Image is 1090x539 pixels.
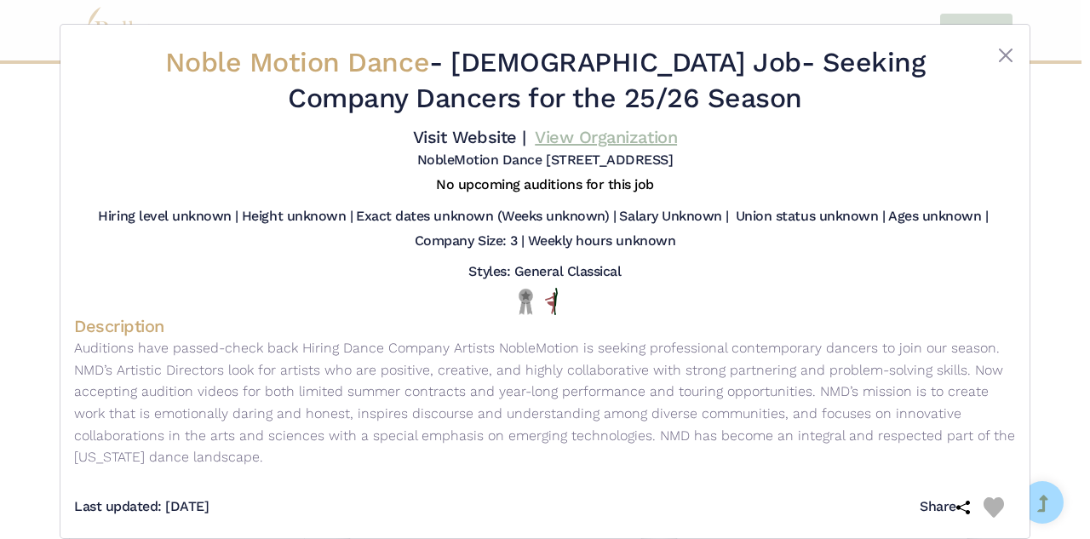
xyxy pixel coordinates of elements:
a: Visit Website | [413,127,526,147]
h5: NobleMotion Dance [STREET_ADDRESS] [417,152,674,169]
h5: Salary Unknown | [619,208,728,226]
a: View Organization [535,127,677,147]
h5: Ages unknown | [888,208,988,226]
h5: Union status unknown | [736,208,885,226]
h5: Company Size: 3 | [415,232,525,250]
img: Local [515,288,536,314]
h5: Styles: General Classical [468,263,621,281]
h5: Hiring level unknown | [98,208,238,226]
h5: Height unknown | [242,208,353,226]
h5: Share [920,498,984,516]
h5: Weekly hours unknown [528,232,675,250]
h5: Last updated: [DATE] [74,498,209,516]
img: Heart [984,497,1004,518]
h5: No upcoming auditions for this job [436,176,654,194]
p: Auditions have passed-check back Hiring Dance Company Artists NobleMotion is seeking professional... [74,337,1016,468]
h2: - - Seeking Company Dancers for the 25/26 Season [152,45,938,116]
img: All [545,288,558,315]
button: Close [995,45,1016,66]
span: Noble Motion Dance [165,46,429,78]
h4: Description [74,315,1016,337]
h5: Exact dates unknown (Weeks unknown) | [356,208,616,226]
span: [DEMOGRAPHIC_DATA] Job [450,46,800,78]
